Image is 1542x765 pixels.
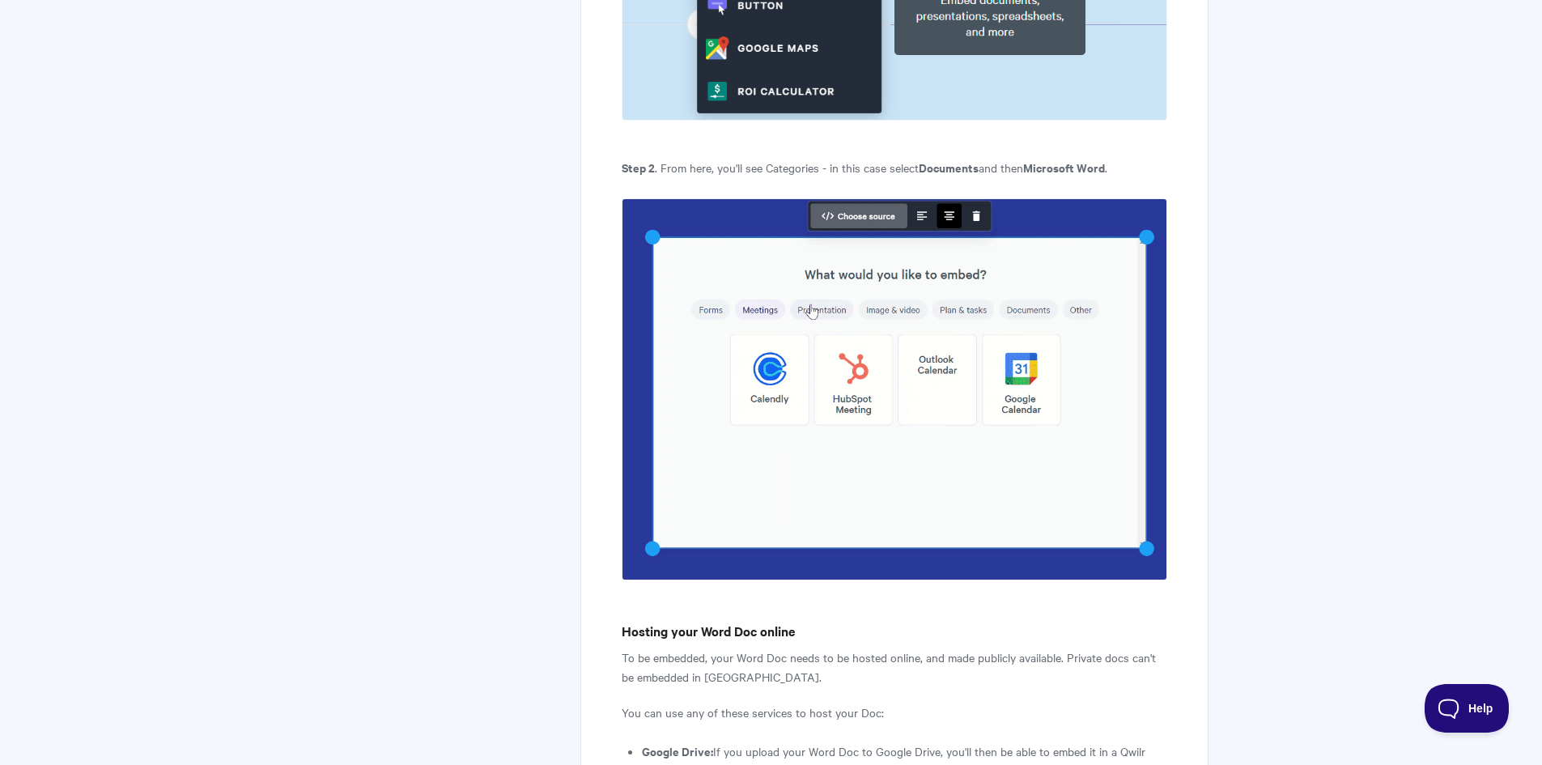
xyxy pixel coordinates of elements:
[642,742,713,759] strong: Google Drive:
[622,703,1166,722] p: You can use any of these services to host your Doc:
[622,159,655,176] b: Step 2
[919,159,979,176] strong: Documents
[1425,684,1510,733] iframe: Toggle Customer Support
[622,648,1166,686] p: To be embedded, your Word Doc needs to be hosted online, and made publicly available. Private doc...
[622,621,1166,641] h4: Hosting your Word Doc online
[1023,159,1105,176] strong: Microsoft Word
[622,158,1166,177] p: . From here, you'll see Categories - in this case select and then .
